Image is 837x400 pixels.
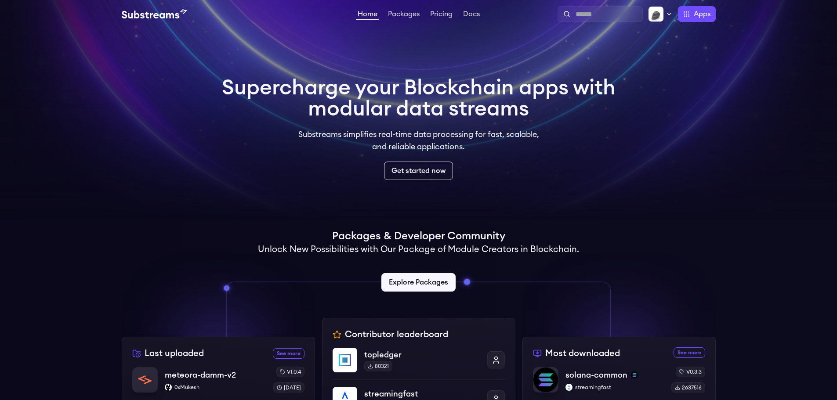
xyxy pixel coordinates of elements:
a: Home [356,11,379,20]
p: 0xMukesh [165,384,266,391]
a: Explore Packages [381,273,456,292]
img: meteora-damm-v2 [133,368,157,392]
a: See more most downloaded packages [674,347,705,358]
a: Pricing [428,11,454,19]
div: v0.3.3 [676,367,705,377]
div: v1.0.4 [276,367,304,377]
h1: Packages & Developer Community [332,229,505,243]
a: topledgertopledger80321 [333,348,505,379]
img: Profile [648,6,664,22]
img: solana-common [533,368,558,392]
img: Substream's logo [122,9,187,19]
img: streamingfast [565,384,572,391]
img: topledger [333,348,357,372]
p: topledger [364,349,480,361]
h2: Unlock New Possibilities with Our Package of Module Creators in Blockchain. [258,243,579,256]
a: Packages [386,11,421,19]
a: meteora-damm-v2meteora-damm-v20xMukesh0xMukeshv1.0.4[DATE] [132,367,304,400]
div: 2637516 [671,382,705,393]
a: Get started now [384,162,453,180]
div: 80321 [364,361,392,371]
span: Apps [694,9,710,19]
p: solana-common [565,369,627,381]
p: streamingfast [565,384,664,391]
a: Docs [461,11,482,19]
img: 0xMukesh [165,384,172,391]
a: solana-commonsolana-commonsolanastreamingfaststreamingfastv0.3.32637516 [533,367,705,400]
h1: Supercharge your Blockchain apps with modular data streams [222,77,616,119]
p: streamingfast [364,388,480,400]
div: [DATE] [273,382,304,393]
p: Substreams simplifies real-time data processing for fast, scalable, and reliable applications. [292,128,545,153]
img: solana [631,371,638,378]
a: See more recently uploaded packages [273,348,304,359]
p: meteora-damm-v2 [165,369,236,381]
